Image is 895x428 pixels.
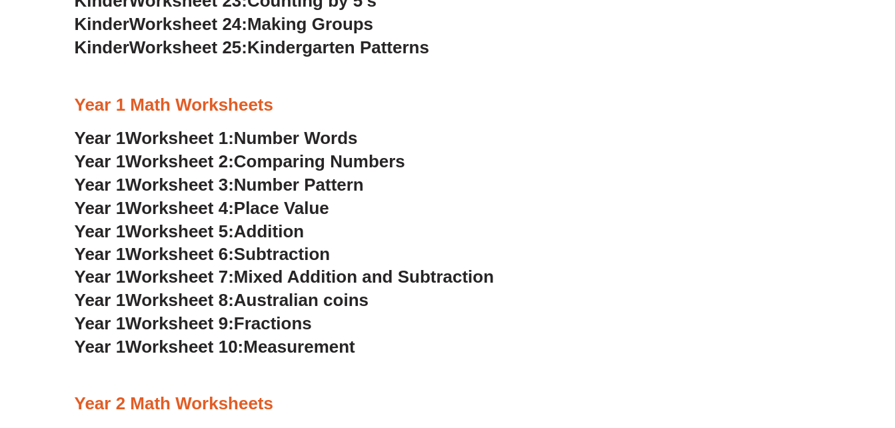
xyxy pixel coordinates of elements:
span: Mixed Addition and Subtraction [234,267,494,287]
span: Number Pattern [234,175,364,195]
span: Australian coins [234,290,369,310]
span: Worksheet 25: [129,37,247,57]
span: Worksheet 7: [125,267,234,287]
span: Worksheet 8: [125,290,234,310]
span: Measurement [243,337,355,357]
iframe: Chat Widget [673,277,895,428]
span: Worksheet 10: [125,337,243,357]
span: Worksheet 1: [125,128,234,148]
a: Year 1Worksheet 8:Australian coins [75,290,369,310]
span: Subtraction [234,244,330,264]
h3: Year 2 Math Worksheets [75,393,821,415]
span: Comparing Numbers [234,151,405,171]
span: Making Groups [247,14,373,34]
span: Kinder [75,14,129,34]
a: Year 1Worksheet 10:Measurement [75,337,355,357]
span: Worksheet 6: [125,244,234,264]
span: Addition [234,221,304,241]
span: Worksheet 9: [125,313,234,333]
span: Worksheet 3: [125,175,234,195]
span: Worksheet 24: [129,14,247,34]
a: Year 1Worksheet 3:Number Pattern [75,175,364,195]
a: Year 1Worksheet 2:Comparing Numbers [75,151,405,171]
a: Year 1Worksheet 5:Addition [75,221,305,241]
span: Place Value [234,198,329,218]
a: Year 1Worksheet 1:Number Words [75,128,358,148]
span: Kinder [75,37,129,57]
a: Year 1Worksheet 6:Subtraction [75,244,331,264]
h3: Year 1 Math Worksheets [75,94,821,117]
span: Fractions [234,313,312,333]
a: Year 1Worksheet 4:Place Value [75,198,329,218]
a: Year 1Worksheet 7:Mixed Addition and Subtraction [75,267,494,287]
span: Worksheet 2: [125,151,234,171]
span: Number Words [234,128,358,148]
a: Year 1Worksheet 9:Fractions [75,313,312,333]
span: Worksheet 5: [125,221,234,241]
span: Worksheet 4: [125,198,234,218]
span: Kindergarten Patterns [247,37,429,57]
